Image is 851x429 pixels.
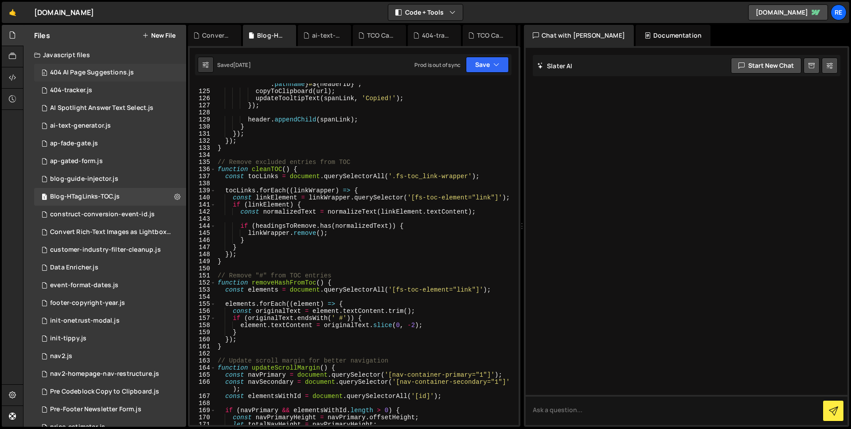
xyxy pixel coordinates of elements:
div: construct-conversion-event-id.js [50,211,155,218]
a: [DOMAIN_NAME] [748,4,828,20]
button: New File [142,32,176,39]
div: 126 [190,95,216,102]
div: 155 [190,300,216,308]
div: 158 [190,322,216,329]
div: Convert Rich-Text Images as Lightbox.js [50,228,172,236]
div: Pre Codeblock Copy to Clipboard.js [50,388,159,396]
div: nav2.js [50,352,72,360]
div: 10151/33673.js [34,99,186,117]
div: 153 [190,286,216,293]
div: 132 [190,137,216,144]
a: 🤙 [2,2,23,23]
div: 149 [190,258,216,265]
h2: Files [34,31,50,40]
div: 143 [190,215,216,222]
div: 170 [190,414,216,421]
div: 164 [190,364,216,371]
div: 10151/26909.js [34,383,186,401]
div: 404-tracker.js [50,86,92,94]
div: AI Spotlight Answer Text Select.js [50,104,153,112]
div: ap-gated-form.js [50,157,103,165]
div: 131 [190,130,216,137]
div: 137 [190,173,216,180]
div: [DOMAIN_NAME] [34,7,94,18]
div: 154 [190,293,216,300]
div: 150 [190,265,216,272]
div: 146 [190,237,216,244]
div: 162 [190,350,216,357]
div: 140 [190,194,216,201]
div: 157 [190,315,216,322]
div: TCO Calculator JS Fallback (20250221-1501).js [367,31,395,40]
div: 10151/23217.js [34,223,189,241]
div: Blog-HTagLinks-TOC.js [257,31,285,40]
button: Start new chat [731,58,801,74]
div: init-onetrust-modal.js [50,317,120,325]
div: 127 [190,102,216,109]
div: 136 [190,166,216,173]
div: 404 AI Page Suggestions.js [50,69,134,77]
: 10151/23595.js [34,170,186,188]
div: 166 [190,378,216,393]
div: 404-tracker.js [422,31,450,40]
h2: Slater AI [537,62,573,70]
div: 167 [190,393,216,400]
div: 10151/34934.js [34,64,186,82]
div: 161 [190,343,216,350]
div: Convert Rich-Text Images as Lightbox.js [202,31,230,40]
div: 168 [190,400,216,407]
div: ap-fade-gate.js [50,140,98,148]
div: event-format-dates.js [50,281,118,289]
div: Pre-Footer Newsletter Form.js [50,406,141,413]
div: 128 [190,109,216,116]
div: 10151/26316.js [34,135,186,152]
div: nav2-homepage-nav-restructure.js [50,370,159,378]
div: 165 [190,371,216,378]
a: Re [831,4,847,20]
div: 10151/30245.js [34,277,186,294]
span: 1 [42,194,47,201]
div: footer-copyright-year.js [50,299,125,307]
div: 139 [190,187,216,194]
div: 10151/38154.js [34,312,186,330]
div: blog-guide-injector.js [50,175,118,183]
div: 10151/31574.js [34,259,186,277]
div: 151 [190,272,216,279]
div: 152 [190,279,216,286]
div: 163 [190,357,216,364]
div: Saved [217,61,251,69]
div: 138 [190,180,216,187]
div: 160 [190,336,216,343]
div: Documentation [636,25,710,46]
div: 145 [190,230,216,237]
div: 10151/23089.js [34,330,186,347]
div: 147 [190,244,216,251]
div: 125 [190,88,216,95]
div: 10151/23981.js [34,241,186,259]
div: 171 [190,421,216,428]
div: Chat with [PERSON_NAME] [524,25,634,46]
div: 134 [190,152,216,159]
div: customer-industry-filter-cleanup.js [50,246,161,254]
div: 130 [190,123,216,130]
div: 10151/23752.js [34,82,186,99]
div: Blog-HTagLinks-TOC.js [50,193,120,201]
div: 10151/27600.js [34,188,186,206]
div: 141 [190,201,216,208]
div: init-tippy.js [50,335,86,343]
div: ai-text-generator.js [50,122,111,130]
div: [DATE] [233,61,251,69]
div: Prod is out of sync [414,61,461,69]
div: 10151/25346.js [34,117,186,135]
span: 0 [42,70,47,77]
div: 10151/24035.js [34,152,186,170]
div: 142 [190,208,216,215]
div: 135 [190,159,216,166]
div: 156 [190,308,216,315]
button: Save [466,57,509,73]
div: 159 [190,329,216,336]
div: Javascript files [23,46,186,64]
div: 10151/23596.js [34,294,186,312]
div: 10151/22845.js [34,347,186,365]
